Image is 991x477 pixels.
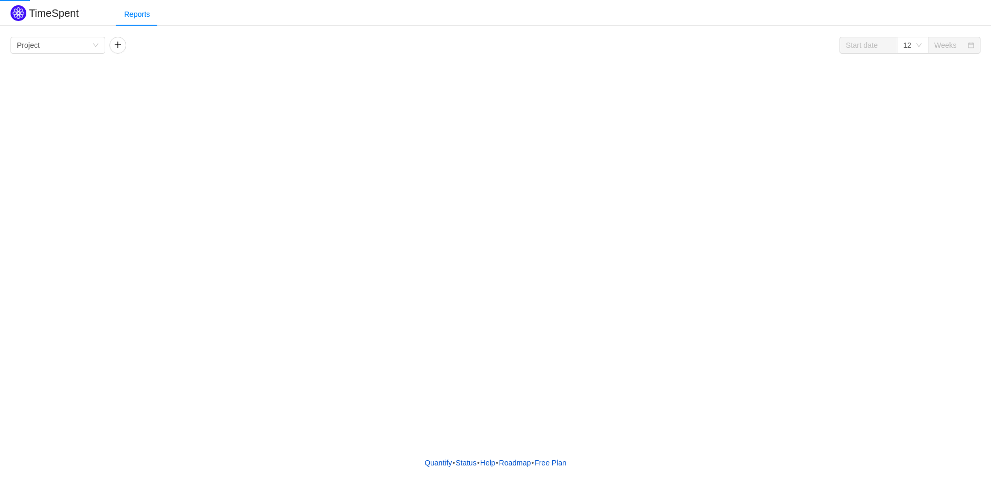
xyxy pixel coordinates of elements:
div: Weeks [934,37,957,53]
a: Status [455,455,477,471]
span: • [477,459,480,467]
button: icon: plus [109,37,126,54]
img: Quantify logo [11,5,26,21]
i: icon: down [916,42,922,49]
a: Help [480,455,496,471]
a: Quantify [424,455,452,471]
a: Roadmap [499,455,532,471]
span: • [531,459,534,467]
input: Start date [840,37,897,54]
div: 12 [903,37,912,53]
div: Reports [116,3,158,26]
h2: TimeSpent [29,7,79,19]
i: icon: calendar [968,42,974,49]
span: • [496,459,499,467]
span: • [452,459,455,467]
div: Project [17,37,40,53]
button: Free Plan [534,455,567,471]
i: icon: down [93,42,99,49]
